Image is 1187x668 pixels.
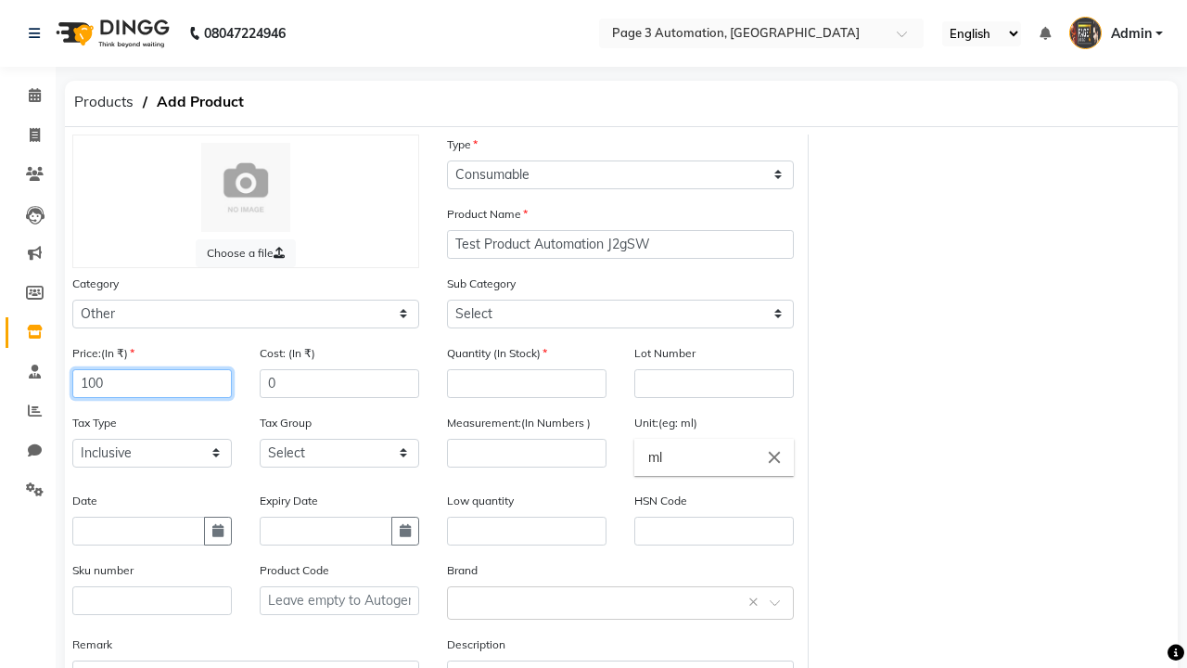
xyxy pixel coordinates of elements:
label: Unit:(eg: ml) [634,415,697,431]
img: Cinque Terre [201,143,290,232]
label: Brand [447,562,478,579]
img: Admin [1069,17,1102,49]
label: Type [447,136,478,153]
label: Description [447,636,505,653]
b: 08047224946 [204,7,286,59]
i: Close [764,447,785,468]
input: Leave empty to Autogenerate [260,586,419,615]
label: Cost: (In ₹) [260,345,315,362]
span: Clear all [748,593,764,612]
label: Category [72,276,119,292]
label: HSN Code [634,493,687,509]
label: Measurement:(In Numbers ) [447,415,591,431]
label: Product Code [260,562,329,579]
span: Products [65,85,143,119]
label: Sub Category [447,276,516,292]
label: Price:(In ₹) [72,345,134,362]
label: Lot Number [634,345,696,362]
label: Expiry Date [260,493,318,509]
label: Sku number [72,562,134,579]
label: Tax Group [260,415,312,431]
label: Tax Type [72,415,117,431]
img: logo [47,7,174,59]
label: Product Name [447,206,528,223]
label: Remark [72,636,112,653]
label: Date [72,493,97,509]
span: Admin [1111,24,1152,44]
span: Add Product [147,85,253,119]
label: Quantity (In Stock) [447,345,547,362]
label: Choose a file [196,239,296,267]
label: Low quantity [447,493,514,509]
